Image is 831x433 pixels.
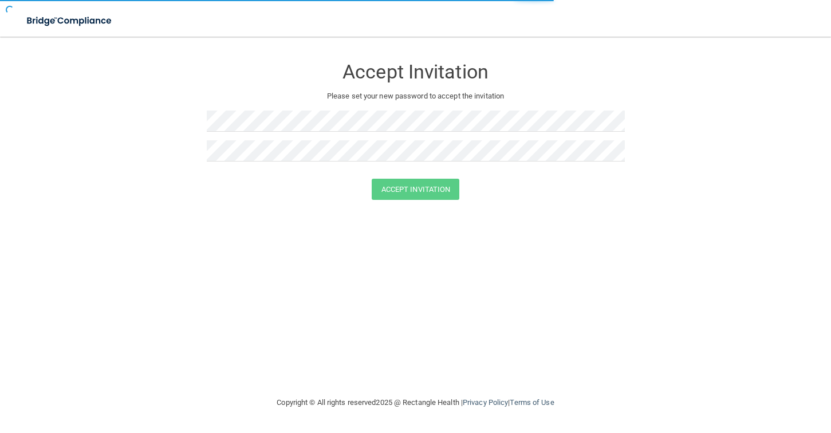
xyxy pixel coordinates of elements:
[463,398,508,407] a: Privacy Policy
[207,61,625,82] h3: Accept Invitation
[207,384,625,421] div: Copyright © All rights reserved 2025 @ Rectangle Health | |
[17,9,123,33] img: bridge_compliance_login_screen.278c3ca4.svg
[372,179,460,200] button: Accept Invitation
[510,398,554,407] a: Terms of Use
[215,89,616,103] p: Please set your new password to accept the invitation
